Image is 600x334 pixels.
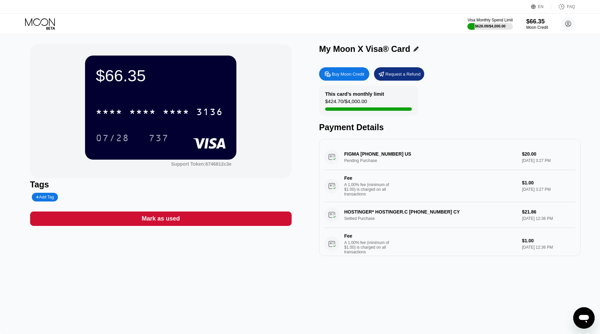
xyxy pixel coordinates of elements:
div: $1.00 [522,180,575,185]
div: [DATE] 3:27 PM [522,187,575,192]
div: $424.70 / $4,000.00 [325,98,367,107]
div: $628.09 / $4,000.00 [475,24,506,28]
div: 3136 [196,107,223,118]
div: Fee [344,233,391,239]
div: Buy Moon Credit [319,67,369,81]
div: $1.00 [522,238,575,243]
div: Mark as used [142,215,180,223]
div: $66.35 [526,18,548,25]
div: Support Token: 6746812c3e [171,161,231,167]
div: FeeA 1.00% fee (minimum of $1.00) is charged on all transactions$1.00[DATE] 3:27 PM [324,170,575,202]
div: 07/28 [91,130,134,146]
div: FAQ [567,4,575,9]
div: [DATE] 12:36 PM [522,245,575,250]
div: My Moon X Visa® Card [319,44,410,54]
div: EN [538,4,544,9]
div: Add Tag [32,193,58,201]
div: Request a Refund [385,71,421,77]
div: Moon Credit [526,25,548,30]
div: FAQ [551,3,575,10]
div: A 1.00% fee (minimum of $1.00) is charged on all transactions [344,182,394,196]
div: Request a Refund [374,67,424,81]
div: Fee [344,175,391,181]
div: 737 [149,134,169,144]
div: Visa Monthly Spend Limit$628.09/$4,000.00 [467,18,513,30]
div: This card’s monthly limit [325,91,384,97]
div: Support Token:6746812c3e [171,161,231,167]
div: $66.35Moon Credit [526,18,548,30]
div: $66.35 [96,66,226,85]
div: A 1.00% fee (minimum of $1.00) is charged on all transactions [344,240,394,254]
div: Visa Monthly Spend Limit [467,18,513,22]
div: Add Tag [36,195,54,199]
div: 737 [144,130,174,146]
div: Payment Details [319,122,581,132]
div: Mark as used [30,212,292,226]
div: 07/28 [96,134,129,144]
div: EN [531,3,551,10]
div: FeeA 1.00% fee (minimum of $1.00) is charged on all transactions$1.00[DATE] 12:36 PM [324,228,575,260]
div: Tags [30,180,292,189]
div: Buy Moon Credit [332,71,364,77]
iframe: Mesajlaşma penceresini başlatma düğmesi [573,307,595,329]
